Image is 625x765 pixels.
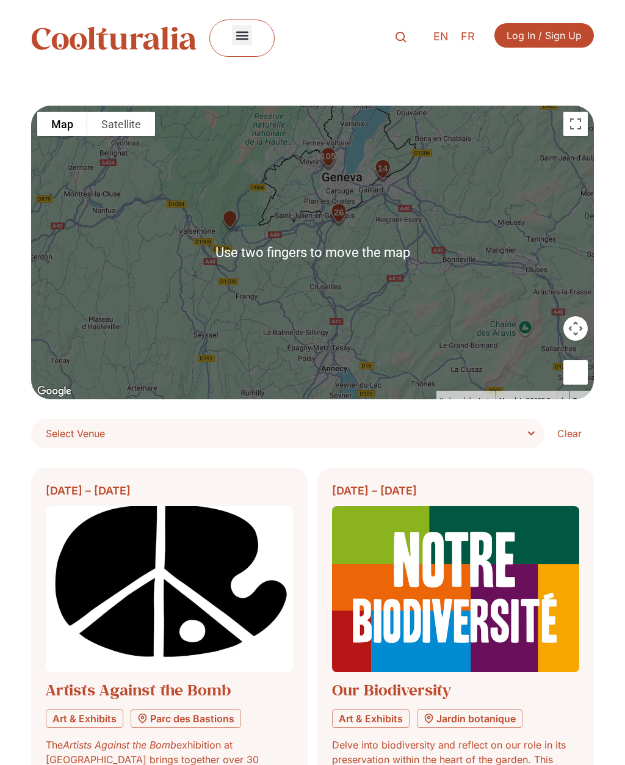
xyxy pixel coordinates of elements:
span: FR [461,30,475,43]
span: Log In / Sign Up [507,28,582,43]
img: Google [34,383,74,399]
a: Our Biodiversity [332,680,451,700]
a: Clear [544,419,593,448]
a: EN [427,28,455,46]
a: FR [455,28,481,46]
em: Artists Against the Bomb [63,739,176,751]
div: Menu Toggle [232,25,252,45]
a: Parc des Bastions [131,709,241,728]
a: Artists Against the Bomb [46,680,231,700]
div: 14 [370,158,395,183]
button: Show satellite imagery [87,112,155,136]
button: Map camera controls [563,316,588,341]
div: 26 [327,203,351,227]
div: 105 [316,146,341,170]
button: Show street map [37,112,87,136]
button: Toggle fullscreen view [563,112,588,136]
span: Map data ©2025 Google [499,397,566,404]
a: Log In / Sign Up [494,23,594,48]
a: Art & Exhibits [332,709,410,728]
span: Select Venue [46,427,105,440]
a: Jardin botanique [417,709,522,728]
a: Art & Exhibits [46,709,123,728]
a: Open this area in Google Maps (opens a new window) [34,383,74,399]
span: EN [433,30,449,43]
span: Select Venue [46,425,105,442]
img: Coolturalia - Our biodiversity [332,506,579,672]
span: Select Venue [46,425,538,442]
div: [DATE] – [DATE] [332,482,579,499]
div: Fort l'ÉcluseFort l'Ecluse, Route de Genève, Léaz, France [214,205,245,236]
a: Terms [573,397,590,404]
button: Drag Pegman onto the map to open Street View [563,360,588,385]
button: Keyboard shortcuts [439,391,492,410]
img: Coolturalia - Artists Against the Bomb [46,506,293,672]
span: Clear [557,426,582,441]
div: [DATE] – [DATE] [46,482,293,499]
